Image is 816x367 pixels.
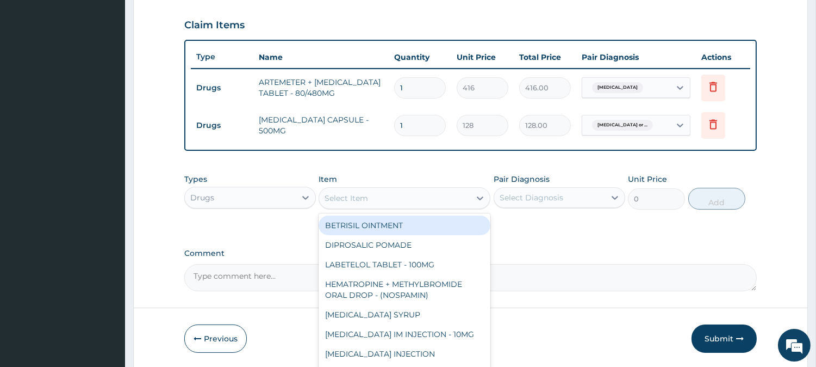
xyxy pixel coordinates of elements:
img: d_794563401_company_1708531726252_794563401 [20,54,44,82]
td: Drugs [191,115,253,136]
h3: Claim Items [184,20,245,32]
label: Pair Diagnosis [494,174,550,185]
label: Unit Price [628,174,667,185]
span: We're online! [63,113,150,223]
th: Actions [696,46,750,68]
button: Previous [184,325,247,353]
div: DIPROSALIC POMADE [319,235,490,255]
span: [MEDICAL_DATA] [592,82,643,93]
td: [MEDICAL_DATA] CAPSULE - 500MG [253,109,389,142]
div: BETRISIL OINTMENT [319,216,490,235]
th: Pair Diagnosis [576,46,696,68]
span: [MEDICAL_DATA] or ... [592,120,653,131]
div: [MEDICAL_DATA] SYRUP [319,305,490,325]
button: Add [688,188,745,210]
th: Total Price [514,46,576,68]
th: Quantity [389,46,451,68]
textarea: Type your message and hit 'Enter' [5,248,207,286]
label: Item [319,174,337,185]
th: Unit Price [451,46,514,68]
div: Drugs [190,192,214,203]
div: Minimize live chat window [178,5,204,32]
th: Type [191,47,253,67]
div: Chat with us now [57,61,183,75]
div: Select Item [325,193,368,204]
label: Comment [184,249,757,258]
button: Submit [692,325,757,353]
th: Name [253,46,389,68]
label: Types [184,175,207,184]
div: HEMATROPINE + METHYLBROMIDE ORAL DROP - (NOSPAMIN) [319,274,490,305]
div: [MEDICAL_DATA] INJECTION [319,344,490,364]
td: ARTEMETER + [MEDICAL_DATA] TABLET - 80/480MG [253,71,389,104]
td: Drugs [191,78,253,98]
div: LABETELOL TABLET - 100MG [319,255,490,274]
div: [MEDICAL_DATA] IM INJECTION - 10MG [319,325,490,344]
div: Select Diagnosis [500,192,563,203]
